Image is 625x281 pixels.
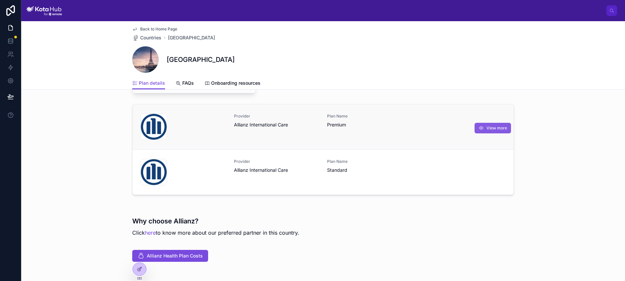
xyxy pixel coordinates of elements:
span: Onboarding resources [211,80,260,86]
a: Plan details [132,77,165,90]
span: Provider [234,159,319,164]
a: Onboarding resources [204,77,260,90]
a: Back to Home Page [132,26,177,32]
button: View more [475,123,511,133]
button: Allianz Health Plan Costs [132,250,208,262]
span: View more [486,125,507,131]
p: Click to know more about our preferred partner in this country. [132,229,514,237]
span: Plan Name [327,159,413,164]
span: Premium [327,121,413,128]
span: Standard [327,167,413,173]
h1: [GEOGRAPHIC_DATA] [167,55,235,64]
img: App logo [27,5,62,16]
a: ProviderAllianz International CarePlan NamePremiumView more [133,104,514,149]
a: FAQs [176,77,194,90]
span: FAQs [182,80,194,86]
span: Allianz International Care [234,167,319,173]
span: Allianz International Care [234,121,319,128]
span: Provider [234,114,319,119]
span: Plan details [139,80,165,86]
a: Countries [132,34,161,41]
div: scrollable content [67,9,606,12]
span: Allianz Health Plan Costs [147,253,203,259]
a: here [145,229,156,236]
span: Countries [140,34,161,41]
h3: Why choose Allianz? [132,216,514,226]
span: Plan Name [327,114,413,119]
a: ProviderAllianz International CarePlan NameStandard [133,149,514,195]
span: Back to Home Page [140,26,177,32]
a: [GEOGRAPHIC_DATA] [168,34,215,41]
